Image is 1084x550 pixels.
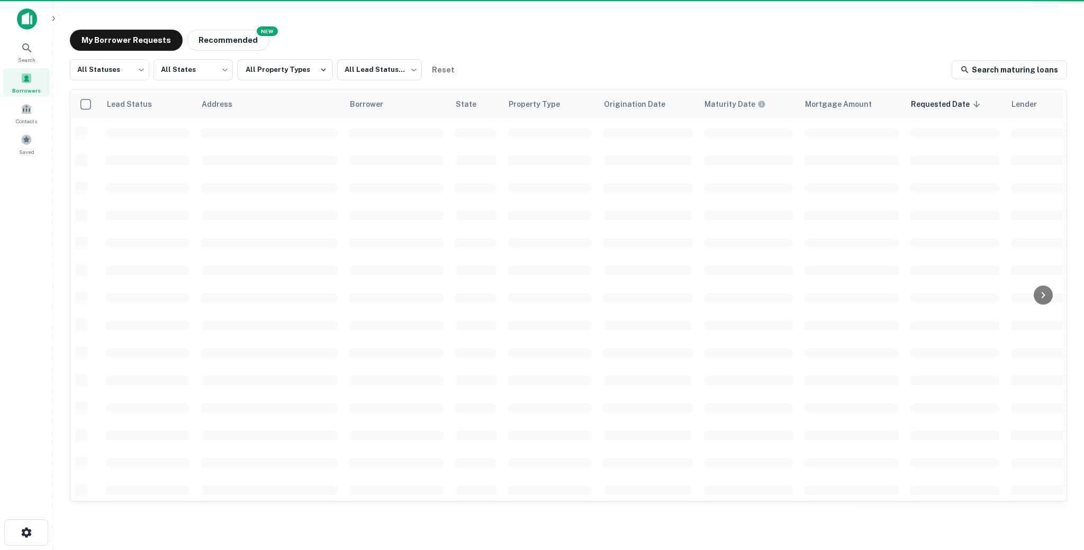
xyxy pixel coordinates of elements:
a: Saved [3,130,50,158]
a: Search maturing loans [952,60,1067,79]
span: Lender [1011,98,1051,111]
th: Origination Date [598,89,698,119]
span: State [456,98,490,111]
span: Saved [19,148,34,156]
th: Address [195,89,344,119]
div: All Lead Statuses [337,56,422,84]
span: Borrower [350,98,397,111]
span: Contacts [16,117,37,125]
a: Contacts [3,99,50,127]
th: Requested Date [905,89,1005,119]
button: My Borrower Requests [70,30,183,51]
button: Recommended [187,30,269,51]
button: All Property Types [237,59,333,80]
span: Borrowers [12,86,41,95]
span: Search [18,56,35,64]
th: Mortgage Amount [799,89,905,119]
iframe: Chat Widget [1031,432,1084,482]
span: Requested Date [911,98,983,111]
div: All Statuses [70,56,149,84]
a: Borrowers [3,68,50,97]
button: Reset [426,59,460,80]
span: Lead Status [106,98,166,111]
th: Maturity dates displayed may be estimated. Please contact the lender for the most accurate maturi... [698,89,799,119]
th: Lead Status [100,89,195,119]
div: All States [153,56,233,84]
span: Origination Date [604,98,679,111]
a: Search [3,38,50,66]
span: Maturity dates displayed may be estimated. Please contact the lender for the most accurate maturi... [704,98,780,110]
span: Mortgage Amount [805,98,886,111]
th: State [449,89,502,119]
img: capitalize-icon.png [17,8,37,30]
th: Property Type [502,89,598,119]
th: Borrower [344,89,449,119]
div: NEW [257,26,278,36]
span: Property Type [509,98,574,111]
span: Address [202,98,246,111]
div: Maturity dates displayed may be estimated. Please contact the lender for the most accurate maturi... [704,98,766,110]
h6: Maturity Date [704,98,755,110]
